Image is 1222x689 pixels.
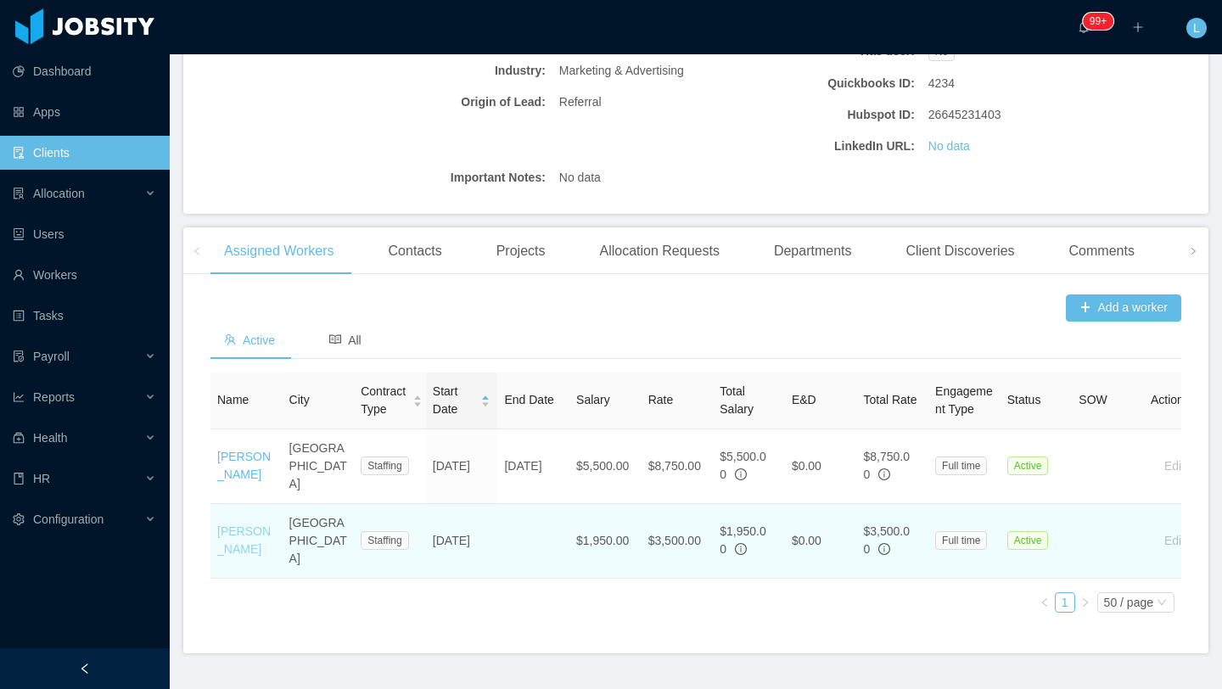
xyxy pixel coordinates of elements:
[1080,597,1090,608] i: icon: right
[426,429,498,504] td: [DATE]
[892,227,1028,275] div: Client Discoveries
[878,543,890,555] span: info-circle
[863,393,916,406] span: Total Rate
[1007,457,1049,475] span: Active
[224,333,275,347] span: Active
[413,400,423,405] i: icon: caret-down
[193,247,201,255] i: icon: left
[217,450,271,481] a: [PERSON_NAME]
[13,391,25,403] i: icon: line-chart
[13,432,25,444] i: icon: medicine-box
[1083,13,1113,30] sup: 113
[642,429,714,504] td: $8,750.00
[935,457,987,475] span: Full time
[13,136,156,170] a: icon: auditClients
[33,472,50,485] span: HR
[361,383,406,418] span: Contract Type
[497,429,569,504] td: [DATE]
[374,62,546,80] b: Industry:
[1079,393,1107,406] span: SOW
[935,384,993,416] span: Engagement Type
[13,217,156,251] a: icon: robotUsers
[928,137,970,155] a: No data
[569,504,642,579] td: $1,950.00
[863,524,910,556] span: $3,500.00
[374,169,546,187] b: Important Notes:
[1056,593,1074,612] a: 1
[13,299,156,333] a: icon: profileTasks
[412,393,423,405] div: Sort
[33,187,85,200] span: Allocation
[878,468,890,480] span: info-circle
[743,137,915,155] b: LinkedIn URL:
[504,393,553,406] span: End Date
[1078,21,1090,33] i: icon: bell
[361,457,408,475] span: Staffing
[13,95,156,129] a: icon: appstoreApps
[576,393,610,406] span: Salary
[289,393,310,406] span: City
[1007,393,1041,406] span: Status
[1040,597,1050,608] i: icon: left
[481,394,490,399] i: icon: caret-up
[1151,393,1190,406] span: Actions
[928,106,1001,124] span: 26645231403
[1132,21,1144,33] i: icon: plus
[217,393,249,406] span: Name
[720,524,766,556] span: $1,950.00
[375,227,456,275] div: Contacts
[13,350,25,362] i: icon: file-protect
[210,227,348,275] div: Assigned Workers
[33,390,75,404] span: Reports
[1193,18,1200,38] span: L
[1075,592,1096,613] li: Next Page
[935,531,987,550] span: Full time
[648,393,674,406] span: Rate
[928,75,955,92] span: 4234
[361,531,408,550] span: Staffing
[559,93,602,111] span: Referral
[792,534,821,547] span: $0.00
[13,473,25,485] i: icon: book
[1007,531,1049,550] span: Active
[374,93,546,111] b: Origin of Lead:
[433,383,474,418] span: Start Date
[743,75,915,92] b: Quickbooks ID:
[1104,593,1153,612] div: 50 / page
[426,504,498,579] td: [DATE]
[1157,597,1167,609] i: icon: down
[1055,592,1075,613] li: 1
[483,227,559,275] div: Projects
[559,62,684,80] span: Marketing & Advertising
[329,333,362,347] span: All
[1056,227,1148,275] div: Comments
[792,393,816,406] span: E&D
[33,513,104,526] span: Configuration
[33,350,70,363] span: Payroll
[481,400,490,405] i: icon: caret-down
[1189,247,1197,255] i: icon: right
[217,524,271,556] a: [PERSON_NAME]
[792,459,821,473] span: $0.00
[1151,452,1198,479] button: Edit
[283,504,355,579] td: [GEOGRAPHIC_DATA]
[720,384,754,416] span: Total Salary
[743,106,915,124] b: Hubspot ID:
[480,393,490,405] div: Sort
[1034,592,1055,613] li: Previous Page
[735,543,747,555] span: info-circle
[760,227,866,275] div: Departments
[569,429,642,504] td: $5,500.00
[1066,294,1181,322] button: icon: plusAdd a worker
[13,54,156,88] a: icon: pie-chartDashboard
[735,468,747,480] span: info-circle
[224,333,236,345] i: icon: team
[413,394,423,399] i: icon: caret-up
[329,333,341,345] i: icon: read
[559,169,601,187] span: No data
[642,504,714,579] td: $3,500.00
[720,450,766,481] span: $5,500.00
[283,429,355,504] td: [GEOGRAPHIC_DATA]
[1151,527,1198,554] button: Edit
[13,513,25,525] i: icon: setting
